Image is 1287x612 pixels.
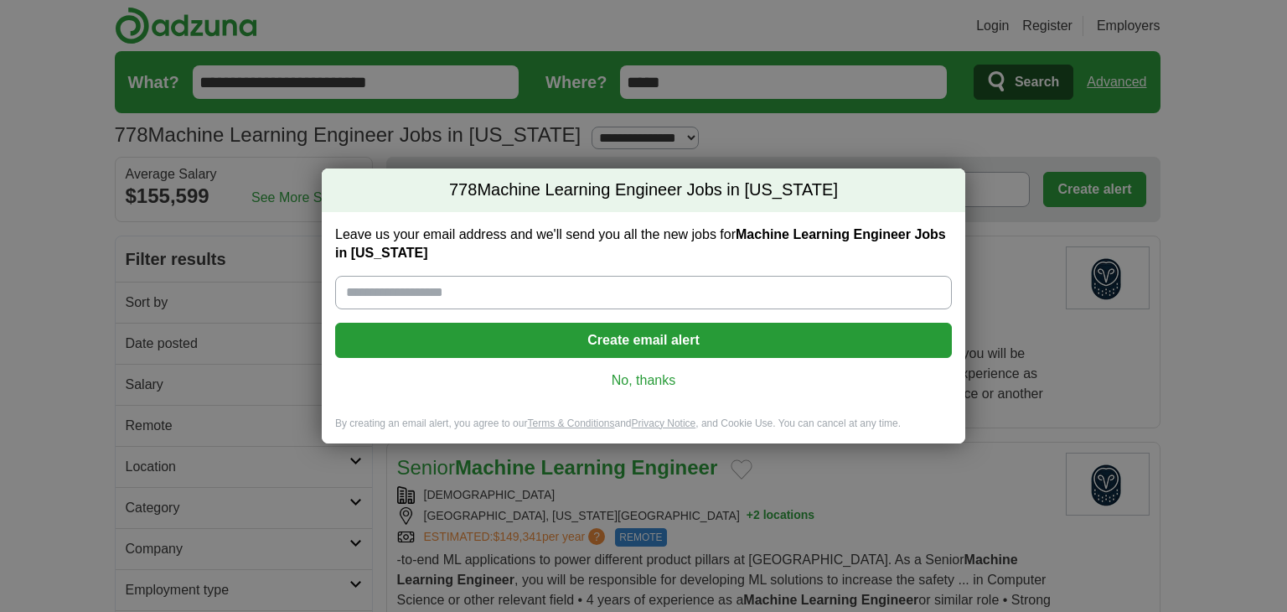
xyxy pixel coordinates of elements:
[322,417,965,444] div: By creating an email alert, you agree to our and , and Cookie Use. You can cancel at any time.
[349,371,938,390] a: No, thanks
[335,227,946,260] strong: Machine Learning Engineer Jobs in [US_STATE]
[335,226,952,262] label: Leave us your email address and we'll send you all the new jobs for
[527,418,614,429] a: Terms & Conditions
[449,179,477,202] span: 778
[632,418,696,429] a: Privacy Notice
[335,323,952,358] button: Create email alert
[322,169,965,212] h2: Machine Learning Engineer Jobs in [US_STATE]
